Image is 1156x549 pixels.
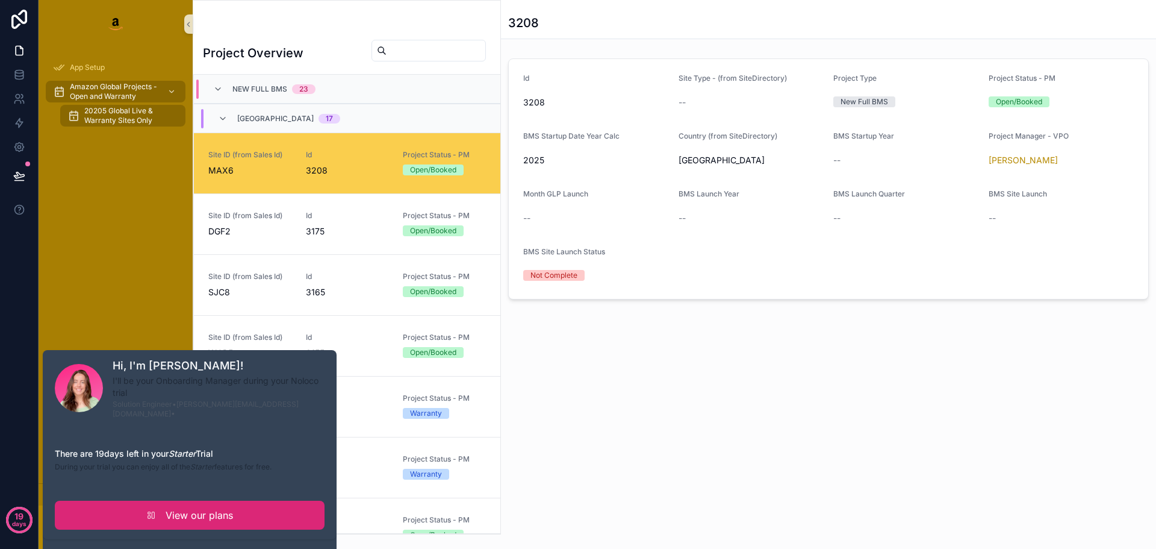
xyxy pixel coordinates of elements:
[833,131,894,140] span: BMS Startup Year
[306,530,389,542] span: 3112
[306,394,389,403] span: Id
[208,150,291,160] span: Site ID (from Sales Id)
[403,150,486,160] span: Project Status - PM
[84,106,173,125] span: 20205 Global Live & Warranty Sites Only
[403,333,486,342] span: Project Status - PM
[833,189,905,198] span: BMS Launch Quarter
[39,48,193,142] div: scrollable content
[679,212,686,224] span: --
[113,357,325,374] h1: Hi, I'm [PERSON_NAME]!
[208,225,291,237] span: DGF2
[403,515,486,525] span: Project Status - PM
[679,131,777,140] span: Country (from SiteDirectory)
[208,286,291,298] span: SJC8
[833,74,877,83] span: Project Type
[306,469,389,481] span: 3125
[410,165,456,175] div: Open/Booked
[523,189,588,198] span: Month GLP Launch
[39,483,193,506] a: Powered by
[70,82,158,101] span: Amazon Global Projects - Open and Warranty
[306,165,389,177] span: 3208
[410,347,456,358] div: Open/Booked
[523,212,530,224] span: --
[70,63,105,72] span: App Setup
[306,150,389,160] span: Id
[208,165,291,177] span: MAX6
[679,154,824,166] span: [GEOGRAPHIC_DATA]
[989,131,1069,140] span: Project Manager - VPO
[194,437,500,498] a: Site ID (from Sales Id)SAZ3Id3125Project Status - PMWarranty
[989,189,1047,198] span: BMS Site Launch
[306,408,389,420] span: 3151
[194,133,500,193] a: Site ID (from Sales Id)MAX6Id3208Project Status - PMOpen/Booked
[403,394,486,403] span: Project Status - PM
[194,315,500,376] a: Site ID (from Sales Id)WGR5Id3155Project Status - PMOpen/Booked
[306,515,389,525] span: Id
[989,74,1055,83] span: Project Status - PM
[679,189,739,198] span: BMS Launch Year
[403,211,486,221] span: Project Status - PM
[208,272,291,281] span: Site ID (from Sales Id)
[996,96,1042,107] div: Open/Booked
[530,270,577,281] div: Not Complete
[306,225,389,237] span: 3175
[166,508,233,522] span: View our plans
[46,57,185,78] a: App Setup
[190,462,214,471] em: Starter
[113,375,325,399] p: I'll be your Onboarding Manager during your Noloco trial
[523,74,529,83] span: Id
[55,448,325,460] h3: There are 19 days left in your Trial
[410,225,456,236] div: Open/Booked
[55,501,325,530] a: View our plans
[306,286,389,298] span: 3165
[194,376,500,437] a: Site ID (from Sales Id)WFB1Id3151Project Status - PMWarranty
[410,469,442,480] div: Warranty
[306,347,389,359] span: 3155
[14,510,23,522] p: 19
[208,333,291,342] span: Site ID (from Sales Id)
[55,462,325,472] p: During your trial you can enjoy all of the features for free.
[46,81,185,102] a: Amazon Global Projects - Open and Warranty
[113,400,172,409] span: Solution Engineer
[306,211,389,221] span: Id
[523,131,620,140] span: BMS Startup Date Year Calc
[410,408,442,419] div: Warranty
[194,193,500,254] a: Site ID (from Sales Id)DGF2Id3175Project Status - PMOpen/Booked
[113,400,299,418] span: • [PERSON_NAME][EMAIL_ADDRESS][DOMAIN_NAME] •
[169,448,196,459] em: Starter
[208,211,291,221] span: Site ID (from Sales Id)
[410,530,456,541] div: Open/Booked
[679,96,686,108] span: --
[106,14,125,34] img: App logo
[989,154,1058,166] a: [PERSON_NAME]
[833,154,841,166] span: --
[306,454,389,464] span: Id
[12,515,26,532] p: days
[60,105,185,127] a: 20205 Global Live & Warranty Sites Only
[833,212,841,224] span: --
[523,247,605,256] span: BMS Site Launch Status
[203,45,303,61] h1: Project Overview
[523,154,669,166] span: 2025
[299,84,308,94] div: 23
[410,286,456,297] div: Open/Booked
[508,14,539,31] h1: 3208
[194,254,500,315] a: Site ID (from Sales Id)SJC8Id3165Project Status - PMOpen/Booked
[326,114,333,124] div: 17
[237,114,314,124] span: [GEOGRAPHIC_DATA]
[208,347,291,359] span: WGR5
[523,96,669,108] span: 3208
[403,272,486,281] span: Project Status - PM
[306,272,389,281] span: Id
[679,74,787,83] span: Site Type - (from SiteDirectory)
[841,96,888,107] div: New Full BMS
[232,84,287,94] span: New Full BMS
[306,333,389,342] span: Id
[989,212,996,224] span: --
[403,454,486,464] span: Project Status - PM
